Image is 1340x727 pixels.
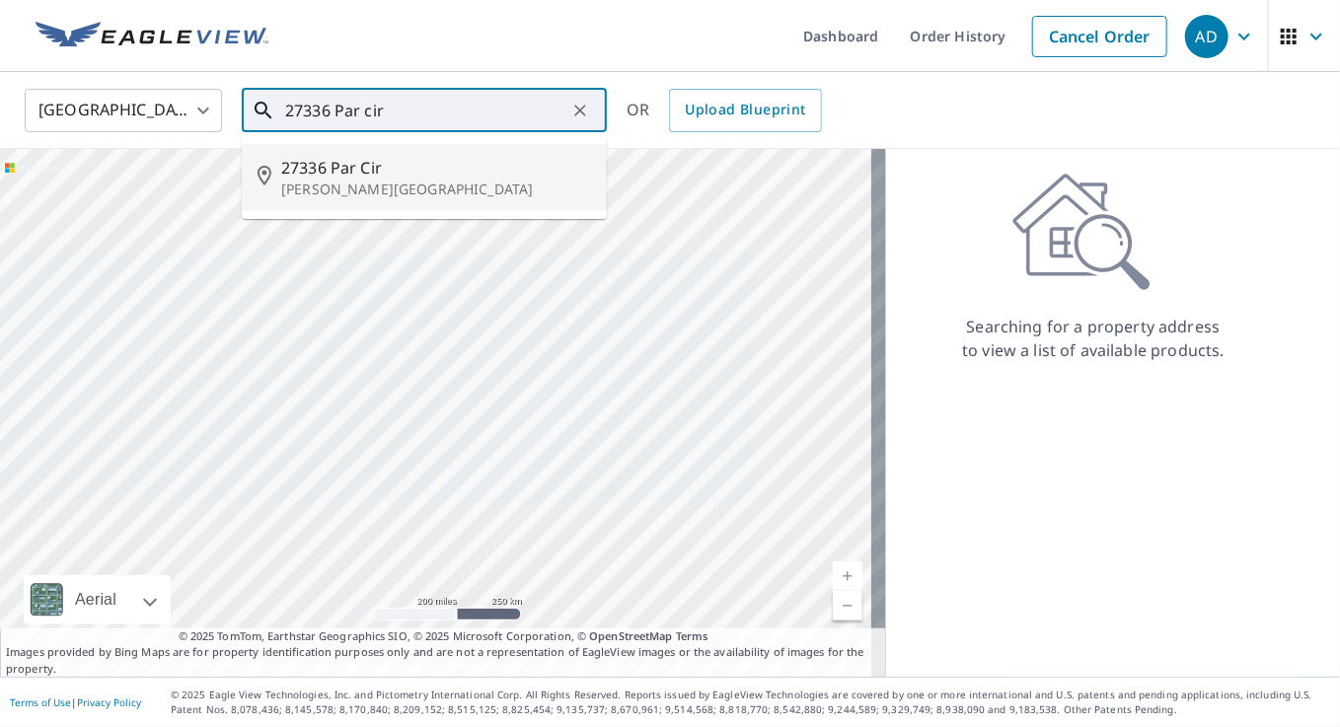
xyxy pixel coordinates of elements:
span: 27336 Par Cir [281,156,591,180]
a: OpenStreetMap [589,628,672,643]
p: | [10,696,141,708]
a: Current Level 5, Zoom Out [833,591,862,620]
span: © 2025 TomTom, Earthstar Geographics SIO, © 2025 Microsoft Corporation, © [179,628,708,645]
a: Upload Blueprint [669,89,821,132]
a: Cancel Order [1032,16,1167,57]
button: Clear [566,97,594,124]
img: EV Logo [36,22,268,51]
div: Aerial [69,575,122,624]
p: Searching for a property address to view a list of available products. [961,315,1226,362]
div: Aerial [24,575,171,624]
a: Terms of Use [10,695,71,709]
span: Upload Blueprint [685,98,805,122]
a: Privacy Policy [77,695,141,709]
div: OR [627,89,822,132]
a: Current Level 5, Zoom In [833,561,862,591]
a: Terms [676,628,708,643]
p: [PERSON_NAME][GEOGRAPHIC_DATA] [281,180,591,199]
div: AD [1185,15,1228,58]
p: © 2025 Eagle View Technologies, Inc. and Pictometry International Corp. All Rights Reserved. Repo... [171,688,1330,717]
div: [GEOGRAPHIC_DATA] [25,83,222,138]
input: Search by address or latitude-longitude [285,83,566,138]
